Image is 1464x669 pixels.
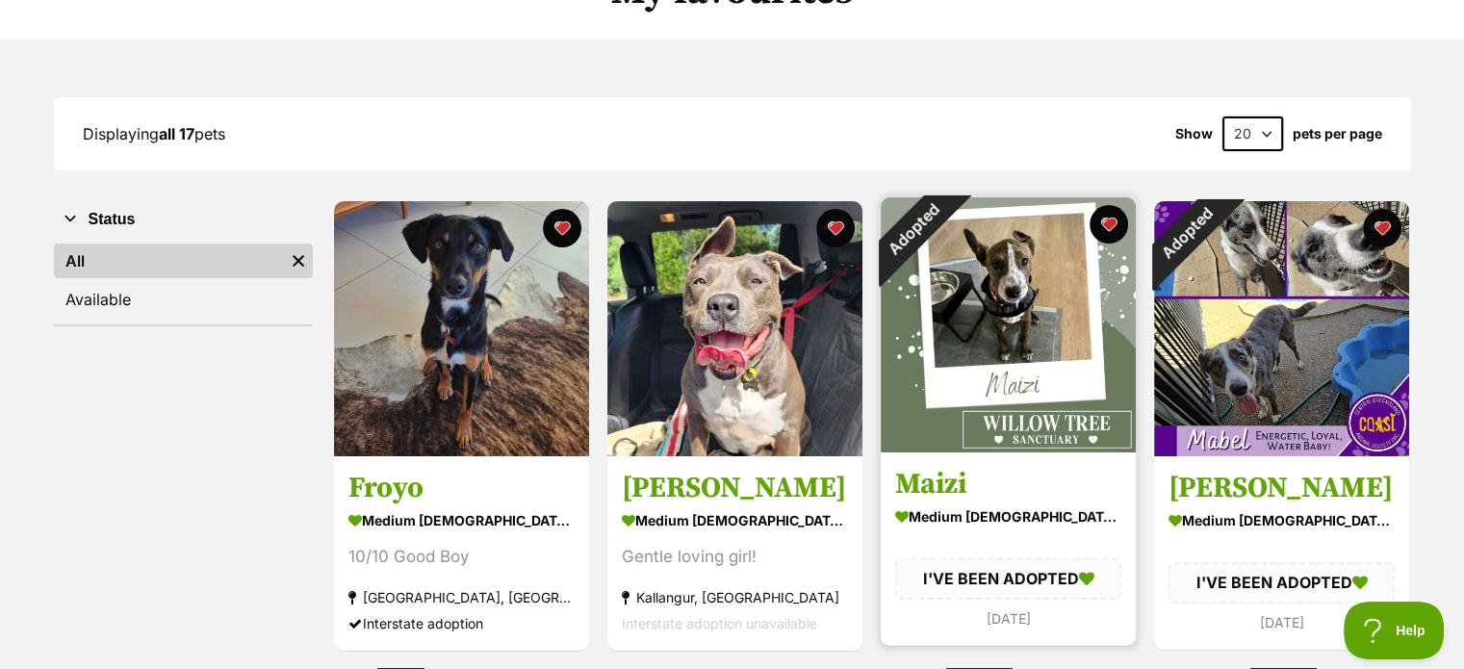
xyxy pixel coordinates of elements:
[159,124,194,143] strong: all 17
[54,207,313,232] button: Status
[1169,609,1395,635] div: [DATE]
[622,507,848,535] div: medium [DEMOGRAPHIC_DATA] Dog
[1090,205,1128,244] button: favourite
[83,124,225,143] span: Displaying pets
[1344,602,1445,659] iframe: Help Scout Beacon - Open
[895,605,1121,631] div: [DATE]
[895,467,1121,503] h3: Maizi
[881,437,1136,456] a: Adopted
[1363,209,1401,247] button: favourite
[54,282,313,317] a: Available
[1169,471,1395,507] h3: [PERSON_NAME]
[348,611,575,637] div: Interstate adoption
[1154,441,1409,460] a: Adopted
[348,471,575,507] h3: Froyo
[816,209,855,247] button: favourite
[1293,126,1382,142] label: pets per page
[284,244,313,278] a: Remove filter
[1128,176,1243,291] div: Adopted
[1154,456,1409,650] a: [PERSON_NAME] medium [DEMOGRAPHIC_DATA] Dog I'VE BEEN ADOPTED [DATE] favourite
[334,201,589,456] img: Froyo
[1154,201,1409,456] img: Mabel
[881,452,1136,646] a: Maizi medium [DEMOGRAPHIC_DATA] Dog I'VE BEEN ADOPTED [DATE] favourite
[54,244,284,278] a: All
[348,585,575,611] div: [GEOGRAPHIC_DATA], [GEOGRAPHIC_DATA]
[855,172,969,287] div: Adopted
[607,201,862,456] img: Charlie
[543,209,581,247] button: favourite
[895,559,1121,600] div: I'VE BEEN ADOPTED
[895,503,1121,531] div: medium [DEMOGRAPHIC_DATA] Dog
[622,545,848,571] div: Gentle loving girl!
[1169,563,1395,604] div: I'VE BEEN ADOPTED
[334,456,589,652] a: Froyo medium [DEMOGRAPHIC_DATA] Dog 10/10 Good Boy [GEOGRAPHIC_DATA], [GEOGRAPHIC_DATA] Interstat...
[607,456,862,652] a: [PERSON_NAME] medium [DEMOGRAPHIC_DATA] Dog Gentle loving girl! Kallangur, [GEOGRAPHIC_DATA] Inte...
[622,616,817,632] span: Interstate adoption unavailable
[348,507,575,535] div: medium [DEMOGRAPHIC_DATA] Dog
[348,545,575,571] div: 10/10 Good Boy
[881,197,1136,452] img: Maizi
[1169,507,1395,535] div: medium [DEMOGRAPHIC_DATA] Dog
[1175,126,1213,142] span: Show
[622,585,848,611] div: Kallangur, [GEOGRAPHIC_DATA]
[54,240,313,324] div: Status
[622,471,848,507] h3: [PERSON_NAME]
